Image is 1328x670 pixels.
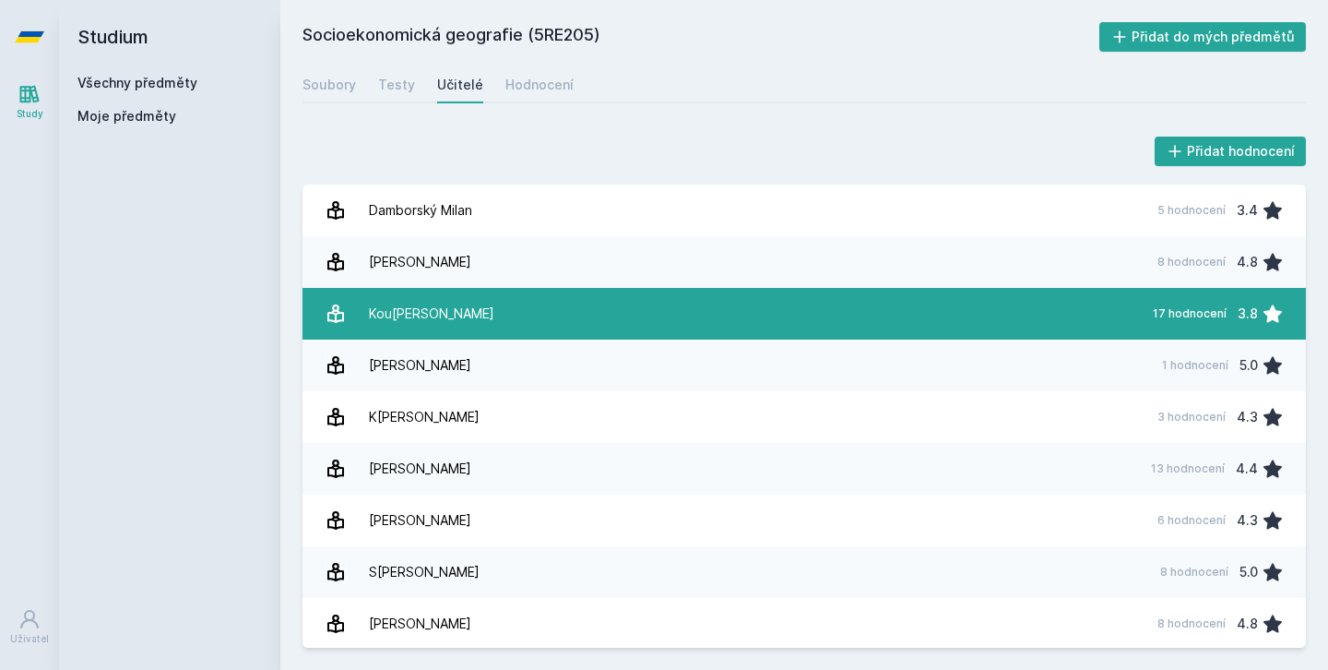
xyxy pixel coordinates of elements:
[302,66,356,103] a: Soubory
[369,295,494,332] div: Kou[PERSON_NAME]
[302,340,1306,391] a: [PERSON_NAME] 1 hodnocení 5.0
[369,502,471,539] div: [PERSON_NAME]
[302,598,1306,650] a: [PERSON_NAME] 8 hodnocení 4.8
[1239,554,1258,591] div: 5.0
[1153,306,1227,321] div: 17 hodnocení
[302,495,1306,546] a: [PERSON_NAME] 6 hodnocení 4.3
[1236,450,1258,487] div: 4.4
[1157,255,1226,269] div: 8 hodnocení
[1157,410,1226,425] div: 3 hodnocení
[1157,203,1226,218] div: 5 hodnocení
[437,66,483,103] a: Učitelé
[1099,22,1307,52] button: Přidat do mých předmětů
[17,107,43,121] div: Study
[1162,358,1228,373] div: 1 hodnocení
[1237,399,1258,436] div: 4.3
[505,66,574,103] a: Hodnocení
[77,75,197,90] a: Všechny předměty
[302,546,1306,598] a: S[PERSON_NAME] 8 hodnocení 5.0
[369,399,480,436] div: K[PERSON_NAME]
[437,76,483,94] div: Učitelé
[1160,565,1228,580] div: 8 hodnocení
[1157,513,1226,528] div: 6 hodnocení
[369,347,471,384] div: [PERSON_NAME]
[369,244,471,281] div: [PERSON_NAME]
[302,236,1306,288] a: [PERSON_NAME] 8 hodnocení 4.8
[4,599,55,655] a: Uživatel
[378,76,415,94] div: Testy
[1237,244,1258,281] div: 4.8
[4,74,55,130] a: Study
[302,443,1306,495] a: [PERSON_NAME] 13 hodnocení 4.4
[10,632,49,646] div: Uživatel
[505,76,574,94] div: Hodnocení
[302,391,1306,443] a: K[PERSON_NAME] 3 hodnocení 4.3
[369,192,472,229] div: Damborský Milan
[1238,295,1258,332] div: 3.8
[302,76,356,94] div: Soubory
[1237,502,1258,539] div: 4.3
[1151,461,1225,476] div: 13 hodnocení
[369,450,471,487] div: [PERSON_NAME]
[1155,137,1307,166] button: Přidat hodnocení
[1237,605,1258,642] div: 4.8
[1237,192,1258,229] div: 3.4
[369,554,480,591] div: S[PERSON_NAME]
[369,605,471,642] div: [PERSON_NAME]
[378,66,415,103] a: Testy
[1239,347,1258,384] div: 5.0
[1157,616,1226,631] div: 8 hodnocení
[302,185,1306,236] a: Damborský Milan 5 hodnocení 3.4
[302,22,1099,52] h2: Socioekonomická geografie (5RE205)
[77,107,176,126] span: Moje předměty
[302,288,1306,340] a: Kou[PERSON_NAME] 17 hodnocení 3.8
